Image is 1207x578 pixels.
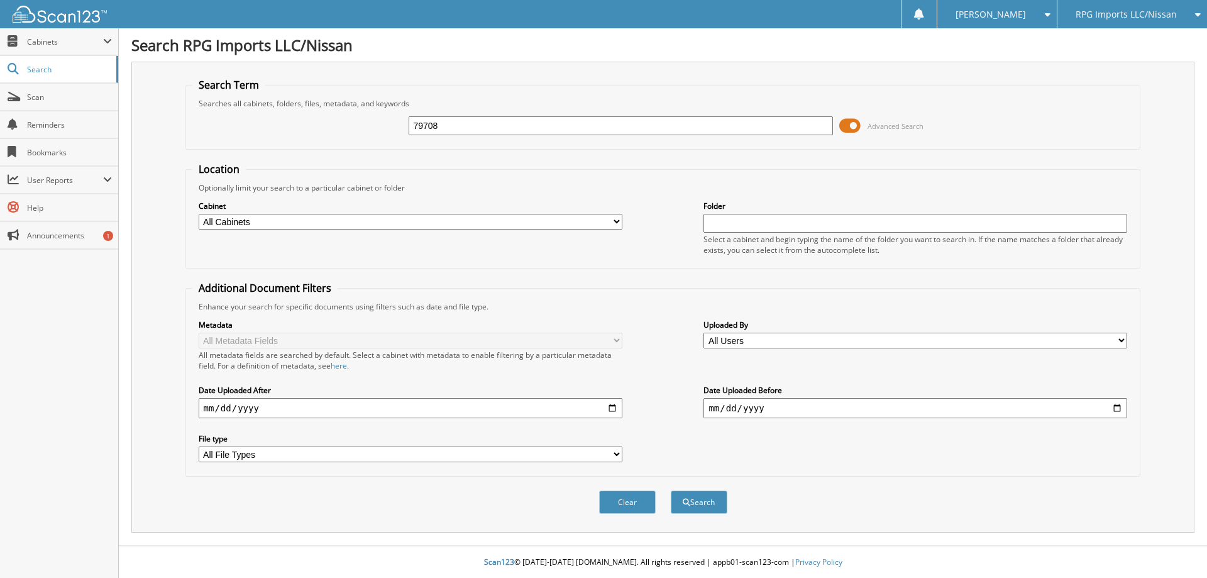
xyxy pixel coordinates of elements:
div: 1 [103,231,113,241]
button: Search [671,491,727,514]
div: All metadata fields are searched by default. Select a cabinet with metadata to enable filtering b... [199,350,622,371]
button: Clear [599,491,656,514]
span: Reminders [27,119,112,130]
span: Bookmarks [27,147,112,158]
label: File type [199,433,622,444]
div: Select a cabinet and begin typing the name of the folder you want to search in. If the name match... [703,234,1127,255]
div: © [DATE]-[DATE] [DOMAIN_NAME]. All rights reserved | appb01-scan123-com | [119,547,1207,578]
h1: Search RPG Imports LLC/Nissan [131,35,1194,55]
span: Scan [27,92,112,103]
label: Date Uploaded Before [703,385,1127,396]
span: Scan123 [484,557,514,567]
label: Uploaded By [703,320,1127,330]
label: Folder [703,201,1127,211]
span: Advanced Search [868,121,923,131]
label: Date Uploaded After [199,385,622,396]
div: Optionally limit your search to a particular cabinet or folder [192,182,1134,193]
span: User Reports [27,175,103,186]
div: Enhance your search for specific documents using filters such as date and file type. [192,301,1134,312]
legend: Search Term [192,78,265,92]
input: end [703,398,1127,418]
span: Announcements [27,230,112,241]
span: [PERSON_NAME] [956,11,1026,18]
img: scan123-logo-white.svg [13,6,107,23]
input: start [199,398,622,418]
legend: Location [192,162,246,176]
span: Help [27,203,112,213]
span: RPG Imports LLC/Nissan [1076,11,1177,18]
legend: Additional Document Filters [192,281,338,295]
label: Metadata [199,320,622,330]
a: Privacy Policy [795,557,842,567]
span: Cabinets [27,36,103,47]
a: here [331,360,347,371]
label: Cabinet [199,201,622,211]
div: Searches all cabinets, folders, files, metadata, and keywords [192,98,1134,109]
span: Search [27,64,110,75]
